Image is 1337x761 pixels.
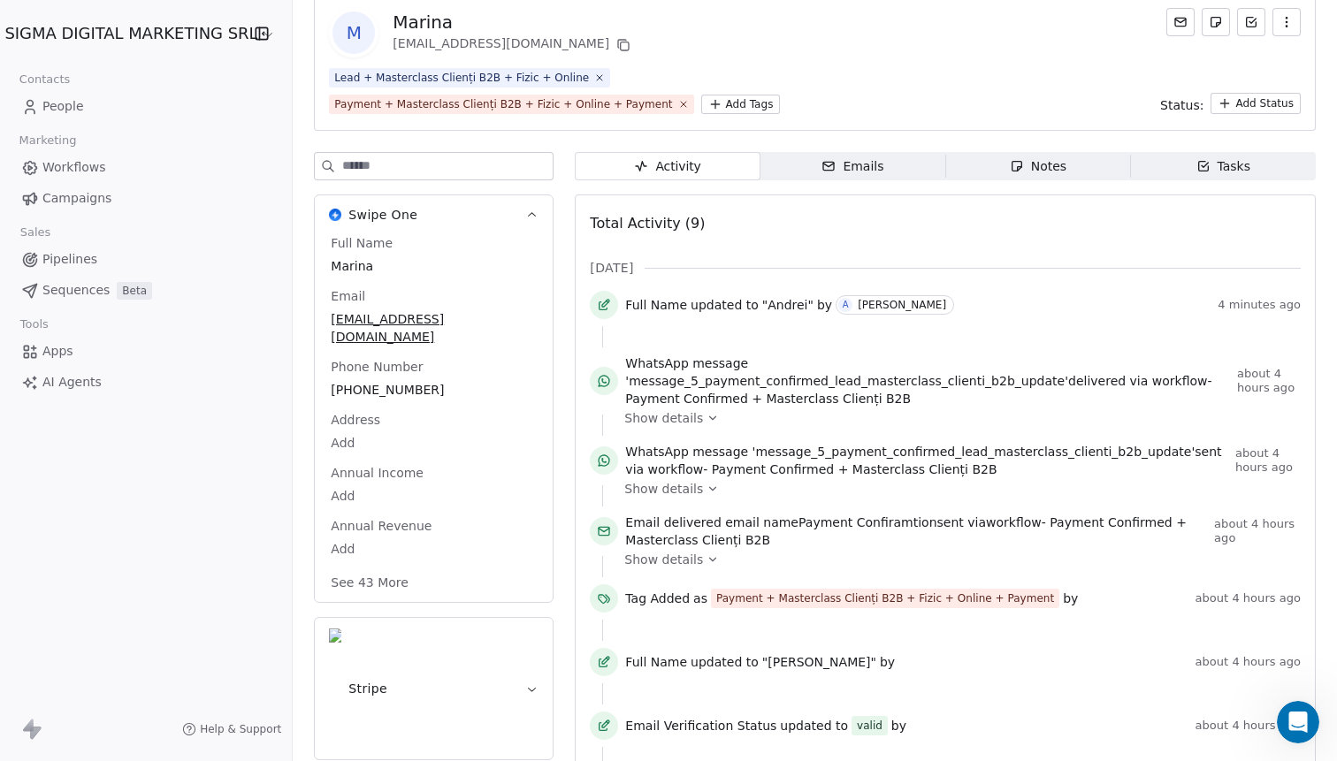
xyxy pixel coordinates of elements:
img: Stripe [329,628,341,749]
span: Marketing [11,127,84,154]
span: Workflows [42,158,106,177]
span: [PHONE_NUMBER] [331,381,537,399]
span: Add [331,434,537,452]
img: Swipe One [329,209,341,221]
span: WhatsApp message [625,445,748,459]
div: Notes [1010,157,1066,176]
a: People [14,92,278,121]
span: [DATE] [590,259,633,277]
span: Payment Confirmed + Masterclass Clienți B2B [625,392,911,406]
span: Annual Revenue [327,517,435,535]
span: about 4 hours ago [1235,446,1301,475]
span: Stripe [348,680,387,697]
span: "[PERSON_NAME]" [762,653,876,671]
a: Show details [624,480,1288,498]
span: "Andrei" [762,296,814,314]
span: Apps [42,342,73,361]
span: Payment Confirmed + Masterclass Clienți B2B [712,462,997,476]
span: Total Activity (9) [590,215,705,232]
span: Pipelines [42,250,97,269]
iframe: Intercom live chat [1277,701,1319,743]
span: Marina [331,257,537,275]
span: email name sent via workflow - [625,514,1207,549]
a: AI Agents [14,368,278,397]
button: SIGMA DIGITAL MARKETING SRL [21,19,232,49]
span: Address [327,411,384,429]
span: Annual Income [327,464,427,482]
span: by [891,717,906,734]
span: Email [327,287,369,305]
span: People [42,97,84,116]
span: Email Verification Status [625,717,776,734]
span: about 4 hours ago [1196,655,1301,669]
button: Add Status [1211,93,1301,114]
span: Full Name [625,653,687,671]
span: Full Name [625,296,687,314]
span: Add [331,540,537,558]
span: about 4 hours ago [1196,719,1301,733]
div: Payment + Masterclass Clienți B2B + Fizic + Online + Payment [334,96,672,112]
span: SIGMA DIGITAL MARKETING SRL [4,22,257,45]
span: Campaigns [42,189,111,208]
span: Tools [12,311,56,338]
a: Campaigns [14,184,278,213]
div: Tasks [1196,157,1251,176]
span: Sales [12,219,58,246]
button: Swipe OneSwipe One [315,195,553,234]
a: Show details [624,551,1288,568]
span: Show details [624,480,703,498]
a: Workflows [14,153,278,182]
a: Help & Support [182,722,281,736]
button: See 43 More [320,567,419,598]
span: Show details [624,409,703,427]
a: Show details [624,409,1288,427]
span: Help & Support [200,722,281,736]
button: StripeStripe [315,618,553,759]
span: Sequences [42,281,110,300]
span: ' message_5_payment_confirmed_lead_masterclass_clienti_b2b_update ' sent via workflow - [625,443,1228,478]
span: as [693,590,707,607]
span: updated to [691,296,759,314]
span: by [817,296,832,314]
span: Add [331,487,537,505]
span: 4 minutes ago [1218,298,1301,312]
span: Contacts [11,66,78,93]
div: Swipe OneSwipe One [315,234,553,602]
div: A [843,298,849,312]
div: Payment + Masterclass Clienți B2B + Fizic + Online + Payment [716,590,1054,606]
span: Tag Added [625,590,690,607]
span: by [1063,590,1078,607]
span: about 4 hours ago [1237,367,1301,395]
span: Swipe One [348,206,417,224]
button: Add Tags [701,95,781,114]
span: about 4 hours ago [1214,517,1301,545]
span: updated to [780,717,848,734]
div: [EMAIL_ADDRESS][DOMAIN_NAME] [393,34,634,56]
span: Email delivered [625,515,721,529]
a: Apps [14,337,278,366]
a: SequencesBeta [14,276,278,305]
span: about 4 hours ago [1196,591,1301,605]
div: Activity [634,157,701,176]
span: ' message_5_payment_confirmed_lead_masterclass_clienti_b2b_update ' delivered via workflow - [625,354,1230,407]
span: Payment Confiramtion [798,515,937,529]
div: Lead + Masterclass Clienți B2B + Fizic + Online [334,70,589,86]
a: Pipelines [14,245,278,274]
span: M [332,11,375,54]
span: Beta [117,282,152,300]
div: valid [857,717,882,734]
div: Emails [821,157,883,176]
span: Show details [624,551,703,568]
span: Full Name [327,234,396,252]
span: AI Agents [42,373,102,392]
span: WhatsApp message [625,356,748,370]
span: updated to [691,653,759,671]
span: [EMAIL_ADDRESS][DOMAIN_NAME] [331,310,537,346]
div: [PERSON_NAME] [858,299,946,311]
span: Status: [1160,96,1203,114]
span: Phone Number [327,358,426,376]
span: by [880,653,895,671]
div: Marina [393,10,634,34]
